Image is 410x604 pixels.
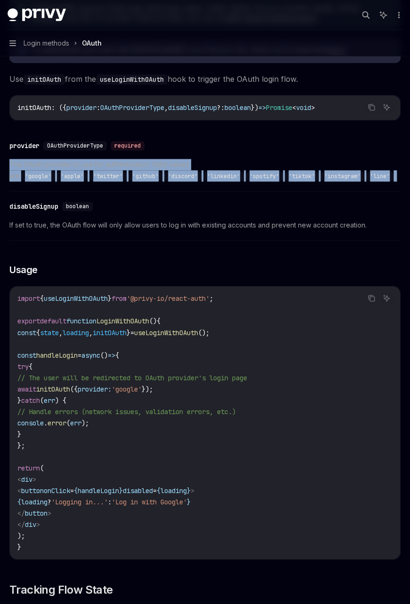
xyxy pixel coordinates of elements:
[225,103,251,112] span: boolean
[157,317,161,325] span: {
[17,396,21,404] span: }
[47,142,103,149] span: OAuthProviderType
[123,486,153,494] span: disabled
[55,396,66,404] span: ) {
[48,497,51,506] span: ?
[130,328,134,337] span: =
[17,520,25,528] span: </
[66,103,96,112] span: provider
[17,294,40,303] span: import
[40,328,59,337] span: state
[393,8,402,22] button: More actions
[292,103,296,112] span: <
[127,328,130,337] span: }
[108,497,112,506] span: :
[9,141,40,150] div: provider
[17,418,44,427] span: console
[17,407,236,416] span: // Handle errors (network issues, validation errors, etc.)
[21,396,40,404] span: catch
[296,103,311,112] span: void
[17,497,21,506] span: {
[191,486,194,494] span: >
[9,263,38,276] span: Usage
[258,103,266,112] span: =>
[96,317,149,325] span: LoginWithOAuth
[108,351,115,359] span: =>
[161,486,187,494] span: loading
[149,317,157,325] span: ()
[17,509,25,517] span: </
[164,103,168,112] span: ,
[380,101,393,113] button: Ask AI
[285,172,319,181] code: 'tiktok'
[24,74,65,85] code: initOAuth
[17,463,40,472] span: return
[44,396,55,404] span: err
[36,328,40,337] span: {
[17,441,25,449] span: };
[40,396,44,404] span: (
[21,475,32,483] span: div
[57,172,88,181] code: 'apple'
[66,418,70,427] span: (
[78,384,112,393] span: provider:
[115,351,119,359] span: {
[63,328,89,337] span: loading
[44,486,70,494] span: onClick
[24,38,69,49] span: Login methods
[127,294,209,303] span: '@privy-io/react-auth'
[17,351,36,359] span: const
[17,362,29,370] span: try
[321,172,364,181] code: 'instagram'
[82,38,102,49] div: OAuth
[366,172,394,181] code: 'line'
[51,103,66,112] span: : ({
[112,497,187,506] span: 'Log in with Google'
[9,220,401,231] span: If set to true, the OAuth flow will only allow users to log in with existing accounts and prevent...
[48,418,66,427] span: error
[96,103,100,112] span: :
[266,103,292,112] span: Promise
[21,486,44,494] span: button
[70,384,78,393] span: ({
[134,328,198,337] span: useLoginWithOAuth
[40,317,66,325] span: default
[78,486,119,494] span: handleLogin
[78,351,81,359] span: =
[17,384,36,393] span: await
[311,103,315,112] span: >
[187,497,191,506] span: }
[70,486,74,494] span: =
[17,475,21,483] span: <
[119,486,123,494] span: }
[246,172,283,181] code: 'spotify'
[9,582,113,597] span: Tracking Flow State
[129,172,162,181] code: 'github'
[17,486,21,494] span: <
[8,8,66,22] img: dark logo
[17,317,40,325] span: export
[198,328,209,337] span: ();
[108,294,112,303] span: }
[36,520,40,528] span: >
[17,531,25,540] span: );
[9,159,401,181] span: The OAuth provider to use for authentication. Valid values are: , , , , , , , , , .
[251,103,258,112] span: })
[17,103,51,112] span: initOAuth
[48,509,51,517] span: >
[44,294,108,303] span: useLoginWithOAuth
[209,294,213,303] span: ;
[81,418,89,427] span: );
[96,74,168,85] code: useLoginWithOAuth
[81,351,100,359] span: async
[17,542,21,551] span: }
[100,103,164,112] span: OAuthProviderType
[21,172,55,181] code: 'google'
[40,463,44,472] span: (
[153,486,157,494] span: =
[70,418,81,427] span: err
[17,373,247,382] span: // The user will be redirected to OAuth provider's login page
[59,328,63,337] span: ,
[9,72,401,86] span: Use from the hook to trigger the OAuth login flow.
[168,103,217,112] span: disableSignup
